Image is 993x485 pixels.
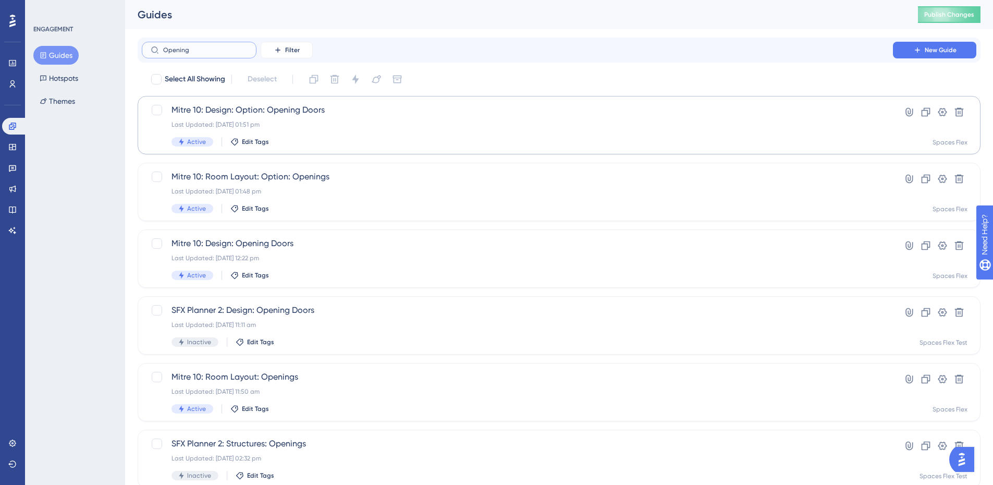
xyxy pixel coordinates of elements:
span: Edit Tags [247,471,274,480]
button: Edit Tags [236,338,274,346]
button: Edit Tags [230,271,269,280]
span: Publish Changes [924,10,974,19]
span: Filter [285,46,300,54]
div: Last Updated: [DATE] 12:22 pm [171,254,863,262]
span: Deselect [248,73,277,86]
div: Spaces Flex [933,205,967,213]
div: Last Updated: [DATE] 11:50 am [171,387,863,396]
span: Edit Tags [242,204,269,213]
button: Edit Tags [230,204,269,213]
span: Active [187,138,206,146]
div: Spaces Flex Test [920,338,967,347]
div: Last Updated: [DATE] 02:32 pm [171,454,863,463]
button: Guides [33,46,79,65]
button: Deselect [238,70,286,89]
span: Edit Tags [242,271,269,280]
span: Active [187,405,206,413]
div: Spaces Flex [933,138,967,147]
button: Edit Tags [230,138,269,146]
button: Hotspots [33,69,84,88]
button: Filter [261,42,313,58]
iframe: UserGuiding AI Assistant Launcher [949,444,980,475]
span: Mitre 10: Design: Opening Doors [171,237,863,250]
button: Themes [33,92,81,111]
input: Search [163,46,248,54]
span: Active [187,271,206,280]
span: Mitre 10: Room Layout: Option: Openings [171,171,863,183]
div: Last Updated: [DATE] 01:48 pm [171,187,863,196]
span: Need Help? [24,3,65,15]
span: New Guide [925,46,957,54]
button: New Guide [893,42,976,58]
span: SFX Planner 2: Design: Opening Doors [171,304,863,317]
span: Inactive [187,338,211,346]
span: Mitre 10: Design: Option: Opening Doors [171,104,863,116]
div: Spaces Flex [933,272,967,280]
span: Mitre 10: Room Layout: Openings [171,371,863,383]
span: Inactive [187,471,211,480]
span: Select All Showing [165,73,225,86]
div: Last Updated: [DATE] 11:11 am [171,321,863,329]
span: Active [187,204,206,213]
span: Edit Tags [247,338,274,346]
button: Publish Changes [918,6,980,23]
div: Guides [138,7,892,22]
div: Spaces Flex Test [920,472,967,480]
button: Edit Tags [230,405,269,413]
div: Last Updated: [DATE] 01:51 pm [171,120,863,129]
span: Edit Tags [242,405,269,413]
div: Spaces Flex [933,405,967,414]
div: ENGAGEMENT [33,25,73,33]
span: Edit Tags [242,138,269,146]
span: SFX Planner 2: Structures: Openings [171,438,863,450]
button: Edit Tags [236,471,274,480]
